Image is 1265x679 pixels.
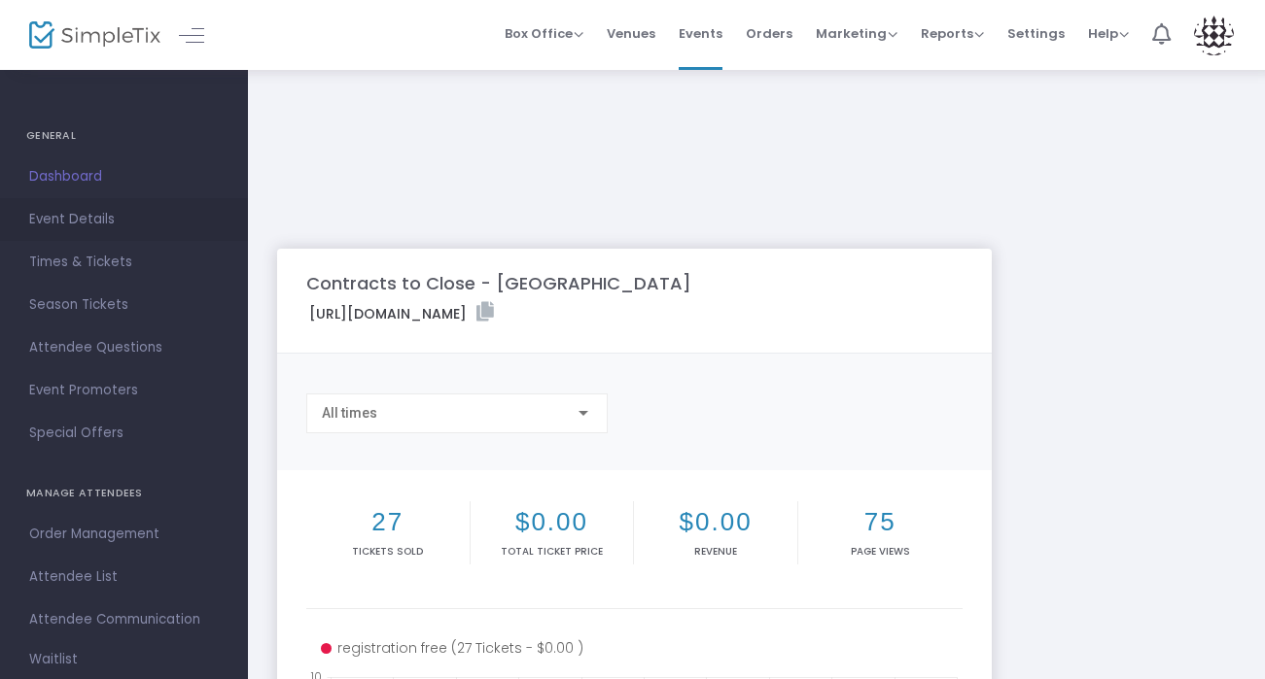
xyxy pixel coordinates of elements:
[638,507,793,537] h2: $0.00
[29,421,219,446] span: Special Offers
[802,507,959,537] h2: 75
[638,544,793,559] p: Revenue
[26,117,222,155] h4: GENERAL
[802,544,959,559] p: Page Views
[29,564,219,590] span: Attendee List
[29,164,219,189] span: Dashboard
[474,544,630,559] p: Total Ticket Price
[474,507,630,537] h2: $0.00
[29,207,219,232] span: Event Details
[921,24,984,43] span: Reports
[29,522,219,547] span: Order Management
[29,292,219,318] span: Season Tickets
[607,9,655,58] span: Venues
[29,607,219,632] span: Attendee Communication
[322,405,377,421] span: All times
[1088,24,1129,43] span: Help
[310,544,466,559] p: Tickets sold
[29,335,219,360] span: Attendee Questions
[679,9,722,58] span: Events
[505,24,583,43] span: Box Office
[29,250,219,275] span: Times & Tickets
[29,378,219,403] span: Event Promoters
[309,302,494,324] label: [URL][DOMAIN_NAME]
[310,507,466,537] h2: 27
[816,24,897,43] span: Marketing
[26,474,222,513] h4: MANAGE ATTENDEES
[306,270,691,296] m-panel-title: Contracts to Close - [GEOGRAPHIC_DATA]
[746,9,792,58] span: Orders
[29,650,78,669] span: Waitlist
[1007,9,1065,58] span: Settings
